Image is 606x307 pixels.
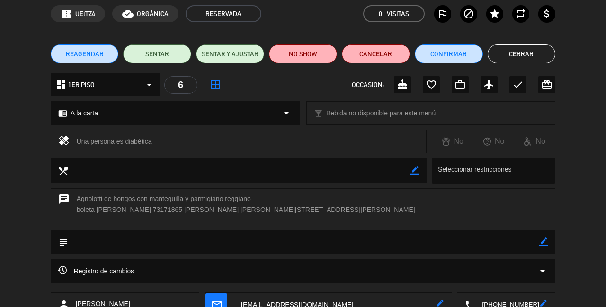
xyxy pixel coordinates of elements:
[51,188,556,220] div: Agnolotti de hongos con mantequilla y parmigiano reggiano boleta [PERSON_NAME] 73171865 [PERSON_N...
[352,79,384,90] span: OCCASION:
[122,8,134,19] i: cloud_done
[410,166,419,175] i: border_color
[137,9,169,19] span: ORGÁNICA
[454,79,466,90] i: work_outline
[68,79,95,90] span: 1ER PISO
[463,8,474,19] i: block
[123,44,191,63] button: SENTAR
[58,265,134,277] span: Registro de cambios
[71,108,98,119] span: A la carta
[415,44,483,63] button: Confirmar
[66,49,104,59] span: REAGENDAR
[186,5,261,22] span: RESERVADA
[397,79,408,90] i: cake
[143,79,155,90] i: arrow_drop_down
[314,109,323,118] i: local_bar
[387,9,409,19] em: Visitas
[77,135,419,148] div: Una persona es diabética
[342,44,410,63] button: Cancelar
[58,237,68,247] i: subject
[379,9,382,19] span: 0
[541,8,553,19] i: attach_money
[473,135,514,148] div: No
[164,76,197,94] div: 6
[512,79,524,90] i: check
[75,9,95,19] span: UEtTZ4
[541,79,553,90] i: card_giftcard
[326,108,436,119] span: Bebida no disponible para este menú
[489,8,500,19] i: star
[515,8,526,19] i: repeat
[437,8,448,19] i: outlined_flag
[426,79,437,90] i: favorite_border
[51,44,119,63] button: REAGENDAR
[58,135,70,148] i: healing
[58,165,68,175] i: local_dining
[488,44,556,63] button: Cerrar
[269,44,337,63] button: NO SHOW
[514,135,555,148] div: No
[539,237,548,246] i: border_color
[483,79,495,90] i: airplanemode_active
[432,135,473,148] div: No
[537,265,548,277] i: arrow_drop_down
[55,79,67,90] i: dashboard
[281,107,292,119] i: arrow_drop_down
[58,193,70,215] i: chat
[196,44,264,63] button: SENTAR Y AJUSTAR
[58,109,67,118] i: chrome_reader_mode
[210,79,221,90] i: border_all
[61,8,72,19] span: confirmation_number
